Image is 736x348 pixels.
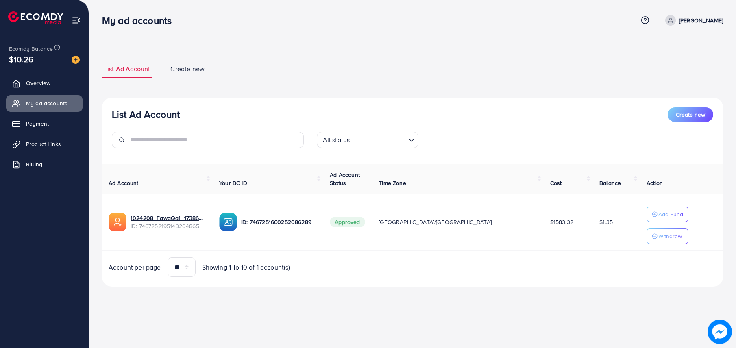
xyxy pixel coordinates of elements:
[599,179,621,187] span: Balance
[104,64,150,74] span: List Ad Account
[6,75,83,91] a: Overview
[26,120,49,128] span: Payment
[647,228,688,244] button: Withdraw
[330,217,365,227] span: Approved
[202,263,290,272] span: Showing 1 To 10 of 1 account(s)
[26,99,68,107] span: My ad accounts
[219,213,237,231] img: ic-ba-acc.ded83a64.svg
[352,133,405,146] input: Search for option
[550,218,573,226] span: $1583.32
[26,79,50,87] span: Overview
[658,209,683,219] p: Add Fund
[241,217,317,227] p: ID: 7467251660252086289
[708,320,732,344] img: image
[679,15,723,25] p: [PERSON_NAME]
[379,179,406,187] span: Time Zone
[112,109,180,120] h3: List Ad Account
[131,222,206,230] span: ID: 7467252195143204865
[550,179,562,187] span: Cost
[170,64,205,74] span: Create new
[330,171,360,187] span: Ad Account Status
[647,179,663,187] span: Action
[662,15,723,26] a: [PERSON_NAME]
[676,111,705,119] span: Create new
[9,45,53,53] span: Ecomdy Balance
[26,160,42,168] span: Billing
[109,213,126,231] img: ic-ads-acc.e4c84228.svg
[321,134,352,146] span: All status
[26,140,61,148] span: Product Links
[6,95,83,111] a: My ad accounts
[658,231,682,241] p: Withdraw
[72,15,81,25] img: menu
[6,136,83,152] a: Product Links
[317,132,418,148] div: Search for option
[9,53,33,65] span: $10.26
[647,207,688,222] button: Add Fund
[219,179,247,187] span: Your BC ID
[379,218,492,226] span: [GEOGRAPHIC_DATA]/[GEOGRAPHIC_DATA]
[72,56,80,64] img: image
[109,263,161,272] span: Account per page
[6,156,83,172] a: Billing
[109,179,139,187] span: Ad Account
[6,115,83,132] a: Payment
[102,15,178,26] h3: My ad accounts
[599,218,613,226] span: $1.35
[131,214,206,222] a: 1024208_FawaQa1_1738605147168
[8,11,63,24] img: logo
[668,107,713,122] button: Create new
[131,214,206,231] div: <span class='underline'>1024208_FawaQa1_1738605147168</span></br>7467252195143204865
